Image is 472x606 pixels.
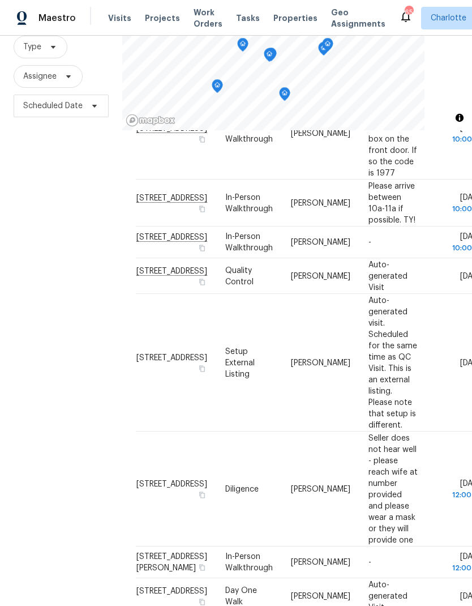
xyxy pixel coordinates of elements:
[23,100,83,112] span: Scheduled Date
[136,587,207,595] span: [STREET_ADDRESS]
[225,347,255,378] span: Setup External Listing
[331,7,385,29] span: Geo Assignments
[136,353,207,361] span: [STREET_ADDRESS]
[368,434,418,544] span: Seller does not hear well - please reach wife at number provided and please wear a mask or they w...
[212,79,223,97] div: Map marker
[237,38,248,56] div: Map marker
[291,129,350,137] span: [PERSON_NAME]
[225,193,273,212] span: In-Person Walkthrough
[194,7,222,29] span: Work Orders
[225,266,254,285] span: Quality Control
[279,87,290,105] div: Map marker
[23,71,57,82] span: Assignee
[38,12,76,24] span: Maestro
[136,553,207,572] span: [STREET_ADDRESS][PERSON_NAME]
[236,14,260,22] span: Tasks
[431,12,466,24] span: Charlotte
[197,203,207,214] button: Copy Address
[291,238,350,246] span: [PERSON_NAME]
[368,296,417,429] span: Auto-generated visit. Scheduled for the same time as QC Visit. This is an external listing. Pleas...
[291,592,350,600] span: [PERSON_NAME]
[225,553,273,572] span: In-Person Walkthrough
[368,89,417,177] span: The home is vacant and I have the combination box on the front door. If so the code is 1977
[273,12,317,24] span: Properties
[291,558,350,566] span: [PERSON_NAME]
[322,38,333,56] div: Map marker
[265,48,277,65] div: Map marker
[453,111,466,125] button: Toggle attribution
[405,7,413,18] div: 65
[456,112,463,124] span: Toggle attribution
[225,233,273,252] span: In-Person Walkthrough
[197,562,207,573] button: Copy Address
[368,238,371,246] span: -
[23,41,41,53] span: Type
[368,261,407,291] span: Auto-generated Visit
[225,123,273,143] span: In-Person Walkthrough
[368,182,415,224] span: Please arrive between 10a-11a if possible. TY!
[264,48,275,66] div: Map marker
[126,114,175,127] a: Mapbox homepage
[368,558,371,566] span: -
[197,243,207,253] button: Copy Address
[291,359,350,366] span: [PERSON_NAME]
[197,276,207,287] button: Copy Address
[197,363,207,373] button: Copy Address
[225,485,259,493] span: Diligence
[291,199,350,207] span: [PERSON_NAME]
[145,12,180,24] span: Projects
[291,485,350,493] span: [PERSON_NAME]
[225,586,257,605] span: Day One Walk
[136,480,207,488] span: [STREET_ADDRESS]
[318,42,329,59] div: Map marker
[197,489,207,500] button: Copy Address
[108,12,131,24] span: Visits
[291,272,350,280] span: [PERSON_NAME]
[197,134,207,144] button: Copy Address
